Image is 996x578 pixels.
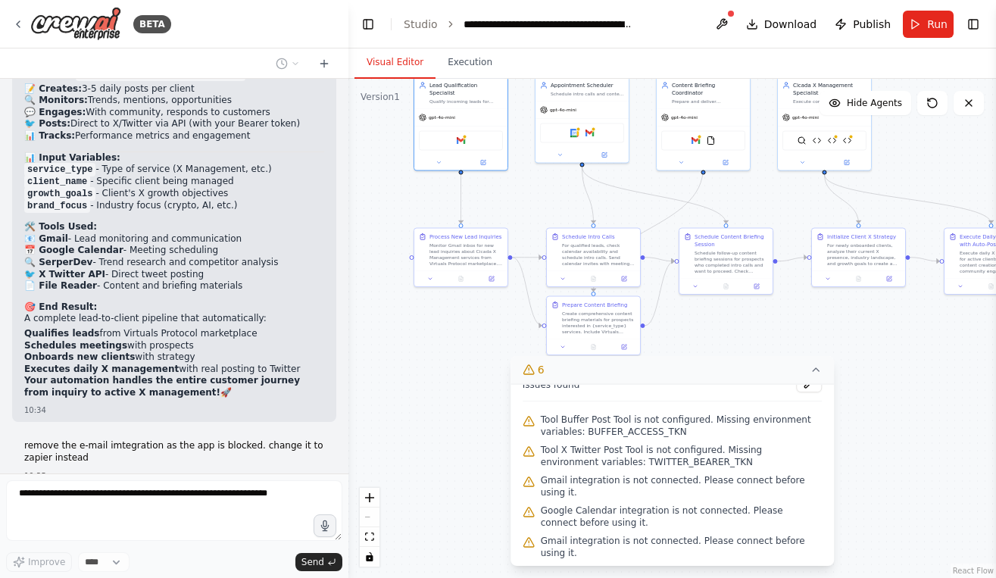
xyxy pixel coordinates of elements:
[479,274,504,283] button: Open in side panel
[963,14,984,35] button: Show right sidebar
[404,18,438,30] a: Studio
[360,488,379,567] div: React Flow controls
[583,151,626,160] button: Open in side panel
[28,556,65,568] span: Improve
[764,17,817,32] span: Download
[462,158,505,167] button: Open in side panel
[301,556,324,568] span: Send
[707,136,716,145] img: FileReadTool
[24,118,70,129] strong: 🐦 Posts:
[24,364,179,374] strong: Executes daily X management
[24,83,82,94] strong: 📝 Creates:
[562,233,615,241] div: Schedule Intro Calls
[24,351,324,364] li: with strategy
[24,95,88,105] strong: 🔍 Monitors:
[692,136,701,145] img: Gmail
[562,301,627,309] div: Prepare Content Briefing
[429,82,503,97] div: Lead Qualification Specialist
[672,98,745,105] div: Prepare and deliver comprehensive content briefings for {service_type} implementations, gathering...
[842,274,874,283] button: No output available
[927,17,948,32] span: Run
[24,233,324,245] li: - Lead monitoring and communication
[513,254,542,261] g: Edge from 426c07d3-5603-48c4-b2ab-764bc231afbe to 34c8b1e9-aa81-4ae7-a246-109e6082821b
[847,97,902,109] span: Hide Agents
[826,158,869,167] button: Open in side panel
[414,77,508,171] div: Lead Qualification SpecialistQualify incoming leads for Cicada X Management services from Virtual...
[513,254,542,330] g: Edge from 426c07d3-5603-48c4-b2ab-764bc231afbe to e79ec9da-c1f4-4b8a-9c8e-3666af6e9b87
[510,356,835,384] button: 6
[361,91,400,103] div: Version 1
[24,269,324,281] li: - Direct tweet posting
[445,274,476,283] button: No output available
[24,301,97,312] strong: 🎯 End Result:
[24,188,324,200] li: - Client's X growth objectives
[551,82,624,89] div: Appointment Scheduler
[24,130,75,141] strong: 📊 Tracks:
[710,282,742,291] button: No output available
[827,242,901,267] div: For newly onboarded clients, analyze their current X presence, industry landscape, and growth goa...
[829,11,897,38] button: Publish
[541,414,823,438] span: Tool Buffer Post Tool is not configured. Missing environment variables: BUFFER_ACCESS_TKN
[24,257,92,267] strong: 🔍 SerperDev
[24,257,324,269] li: - Trend research and competitor analysis
[876,274,902,283] button: Open in side panel
[821,175,995,224] g: Edge from 13e3dea0-0a93-47cb-86dd-775ff42aaf50 to c64c2134-845d-4c63-8520-427ea0463629
[570,129,579,138] img: Google Calendar
[360,527,379,547] button: fit view
[24,440,324,464] p: remove the e-mail imtegration as the app is blocked. change it to zapier instead
[24,233,68,244] strong: 📧 Gmail
[414,228,508,288] div: Process New Lead InquiriesMonitor Gmail inbox for new lead inquiries about Cicada X Management se...
[679,228,773,295] div: Schedule Content Briefing SessionSchedule follow-up content briefing sessions for prospects who c...
[546,228,641,288] div: Schedule Intro CallsFor qualified leads, check calendar availability and schedule intro calls. Se...
[778,254,807,265] g: Edge from 3e8cb409-aac3-4875-8b45-d8a760d26260 to 7a8a4302-4684-4d75-8a98-46960a96a5ef
[24,107,86,117] strong: 💬 Engages:
[6,552,72,572] button: Improve
[562,311,635,335] div: Create comprehensive content briefing materials for prospects interested in {service_type} servic...
[24,280,324,292] li: - Content and briefing materials
[133,15,171,33] div: BETA
[550,107,576,113] span: gpt-4o-mini
[295,553,342,571] button: Send
[24,163,95,177] code: service_type
[24,245,324,257] li: - Meeting scheduling
[24,118,324,130] li: Direct to X/Twitter via API (with your Bearer token)
[24,175,90,189] code: client_name
[24,340,324,352] li: with prospects
[671,114,698,120] span: gpt-4o-mini
[656,77,751,171] div: Content Briefing CoordinatorPrepare and deliver comprehensive content briefings for {service_type...
[24,245,123,255] strong: 📅 Google Calendar
[820,91,911,115] button: Hide Agents
[24,313,324,325] p: A complete lead-to-client pipeline that automatically:
[828,136,837,145] img: Buffer Post Tool
[645,254,675,265] g: Edge from 34c8b1e9-aa81-4ae7-a246-109e6082821b to 3e8cb409-aac3-4875-8b45-d8a760d26260
[429,114,455,120] span: gpt-4o-mini
[24,187,95,201] code: growth_goals
[429,242,503,267] div: Monitor Gmail inbox for new lead inquiries about Cicada X Management services from Virtuals Proto...
[541,474,823,498] span: Gmail integration is not connected. Please connect before using it.
[457,136,466,145] img: Gmail
[695,250,768,274] div: Schedule follow-up content briefing sessions for prospects who completed intro calls and want to ...
[523,379,580,391] span: Issues found
[546,296,641,356] div: Prepare Content BriefingCreate comprehensive content briefing materials for prospects interested ...
[429,233,501,241] div: Process New Lead Inquiries
[24,328,100,339] strong: Qualifies leads
[357,14,379,35] button: Hide left sidebar
[24,375,300,398] strong: Your automation handles the entire customer journey from inquiry to active X management!
[24,164,324,176] li: - Type of service (X Management, etc.)
[354,47,436,79] button: Visual Editor
[314,514,336,537] button: Click to speak your automation idea
[611,274,637,283] button: Open in side panel
[843,136,852,145] img: X Twitter Post Tool
[793,98,866,105] div: Execute comprehensive X (Twitter) management for clients onboarded through Virtuals Protocol mark...
[645,258,675,330] g: Edge from e79ec9da-c1f4-4b8a-9c8e-3666af6e9b87 to 3e8cb409-aac3-4875-8b45-d8a760d26260
[24,176,324,188] li: - Specific client being managed
[577,342,609,351] button: No output available
[24,200,324,212] li: - Industry focus (crypto, AI, etc.)
[24,470,324,482] div: 10:35
[436,47,504,79] button: Execution
[360,488,379,508] button: zoom in
[24,95,324,107] li: Trends, mentions, opportunities
[740,11,823,38] button: Download
[360,547,379,567] button: toggle interactivity
[538,362,545,377] span: 6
